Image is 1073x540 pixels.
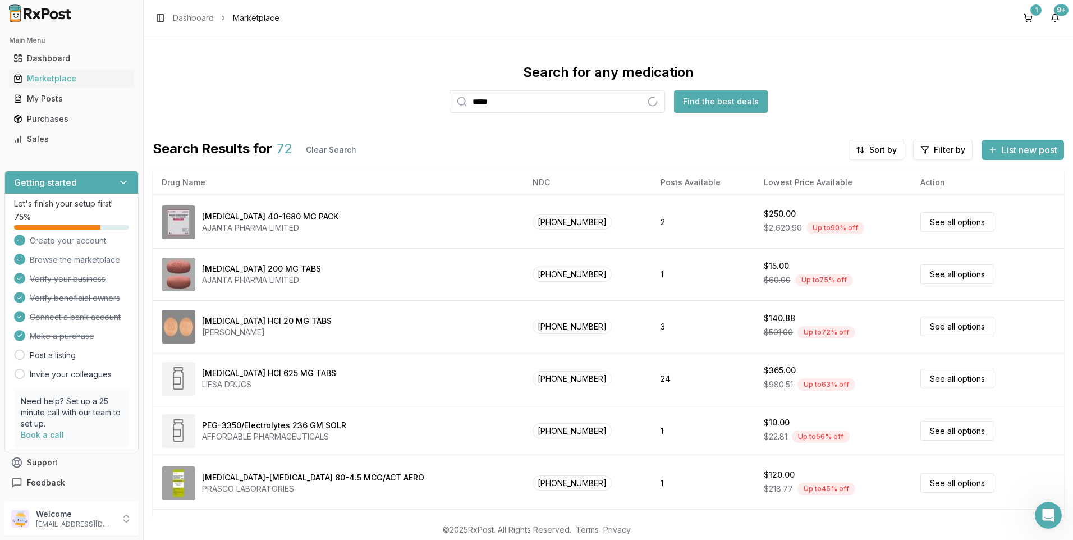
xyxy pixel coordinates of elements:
[869,144,897,155] span: Sort by
[202,211,338,222] div: [MEDICAL_DATA] 40-1680 MG PACK
[9,36,134,45] h2: Main Menu
[30,331,94,342] span: Make a purchase
[764,417,790,428] div: $10.00
[764,208,796,219] div: $250.00
[4,70,139,88] button: Marketplace
[4,473,139,493] button: Feedback
[9,109,134,129] a: Purchases
[920,212,994,232] a: See all options
[533,214,612,230] span: [PHONE_NUMBER]
[652,457,755,509] td: 1
[36,509,114,520] p: Welcome
[4,4,76,22] img: RxPost Logo
[533,475,612,491] span: [PHONE_NUMBER]
[233,12,279,24] span: Marketplace
[533,267,612,282] span: [PHONE_NUMBER]
[162,362,195,396] img: metFORMIN HCl 625 MG TABS
[30,369,112,380] a: Invite your colleagues
[27,477,65,488] span: Feedback
[920,317,994,336] a: See all options
[533,423,612,438] span: [PHONE_NUMBER]
[4,452,139,473] button: Support
[920,473,994,493] a: See all options
[297,140,365,160] button: Clear Search
[21,430,64,440] a: Book a call
[764,260,789,272] div: $15.00
[9,48,134,68] a: Dashboard
[1002,143,1057,157] span: List new post
[162,466,195,500] img: Budesonide-Formoterol Fumarate 80-4.5 MCG/ACT AERO
[920,264,994,284] a: See all options
[764,222,802,234] span: $2,620.90
[202,431,346,442] div: AFFORDABLE PHARMACEUTICALS
[153,169,524,196] th: Drug Name
[764,327,793,338] span: $501.00
[13,93,130,104] div: My Posts
[30,292,120,304] span: Verify beneficial owners
[4,110,139,128] button: Purchases
[14,176,77,189] h3: Getting started
[795,274,853,286] div: Up to 75 % off
[652,248,755,300] td: 1
[1019,9,1037,27] button: 1
[162,258,195,291] img: Entacapone 200 MG TABS
[934,144,965,155] span: Filter by
[4,90,139,108] button: My Posts
[982,145,1064,157] a: List new post
[162,205,195,239] img: Omeprazole-Sodium Bicarbonate 40-1680 MG PACK
[202,420,346,431] div: PEG-3350/Electrolytes 236 GM SOLR
[30,350,76,361] a: Post a listing
[920,369,994,388] a: See all options
[523,63,694,81] div: Search for any medication
[533,371,612,386] span: [PHONE_NUMBER]
[764,313,795,324] div: $140.88
[202,222,338,234] div: AJANTA PHARMA LIMITED
[1054,4,1069,16] div: 9+
[764,274,791,286] span: $60.00
[911,169,1064,196] th: Action
[13,134,130,145] div: Sales
[797,326,855,338] div: Up to 72 % off
[674,90,768,113] button: Find the best deals
[9,129,134,149] a: Sales
[202,379,336,390] div: LIFSA DRUGS
[533,319,612,334] span: [PHONE_NUMBER]
[849,140,904,160] button: Sort by
[13,53,130,64] div: Dashboard
[1030,4,1042,16] div: 1
[13,113,130,125] div: Purchases
[764,431,787,442] span: $22.81
[652,353,755,405] td: 24
[652,405,755,457] td: 1
[21,396,122,429] p: Need help? Set up a 25 minute call with our team to set up.
[652,300,755,353] td: 3
[806,222,864,234] div: Up to 90 % off
[1046,9,1064,27] button: 9+
[202,368,336,379] div: [MEDICAL_DATA] HCl 625 MG TABS
[792,431,850,443] div: Up to 56 % off
[202,327,332,338] div: [PERSON_NAME]
[920,421,994,441] a: See all options
[13,73,130,84] div: Marketplace
[30,312,121,323] span: Connect a bank account
[755,169,911,196] th: Lowest Price Available
[764,483,793,495] span: $218.77
[982,140,1064,160] button: List new post
[14,198,129,209] p: Let's finish your setup first!
[277,140,292,160] span: 72
[9,89,134,109] a: My Posts
[202,483,424,495] div: PRASCO LABORATORIES
[1035,502,1062,529] iframe: Intercom live chat
[14,212,31,223] span: 75 %
[576,525,599,534] a: Terms
[202,315,332,327] div: [MEDICAL_DATA] HCl 20 MG TABS
[652,169,755,196] th: Posts Available
[4,49,139,67] button: Dashboard
[202,274,321,286] div: AJANTA PHARMA LIMITED
[36,520,114,529] p: [EMAIL_ADDRESS][DOMAIN_NAME]
[764,379,793,390] span: $980.51
[603,525,631,534] a: Privacy
[524,169,652,196] th: NDC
